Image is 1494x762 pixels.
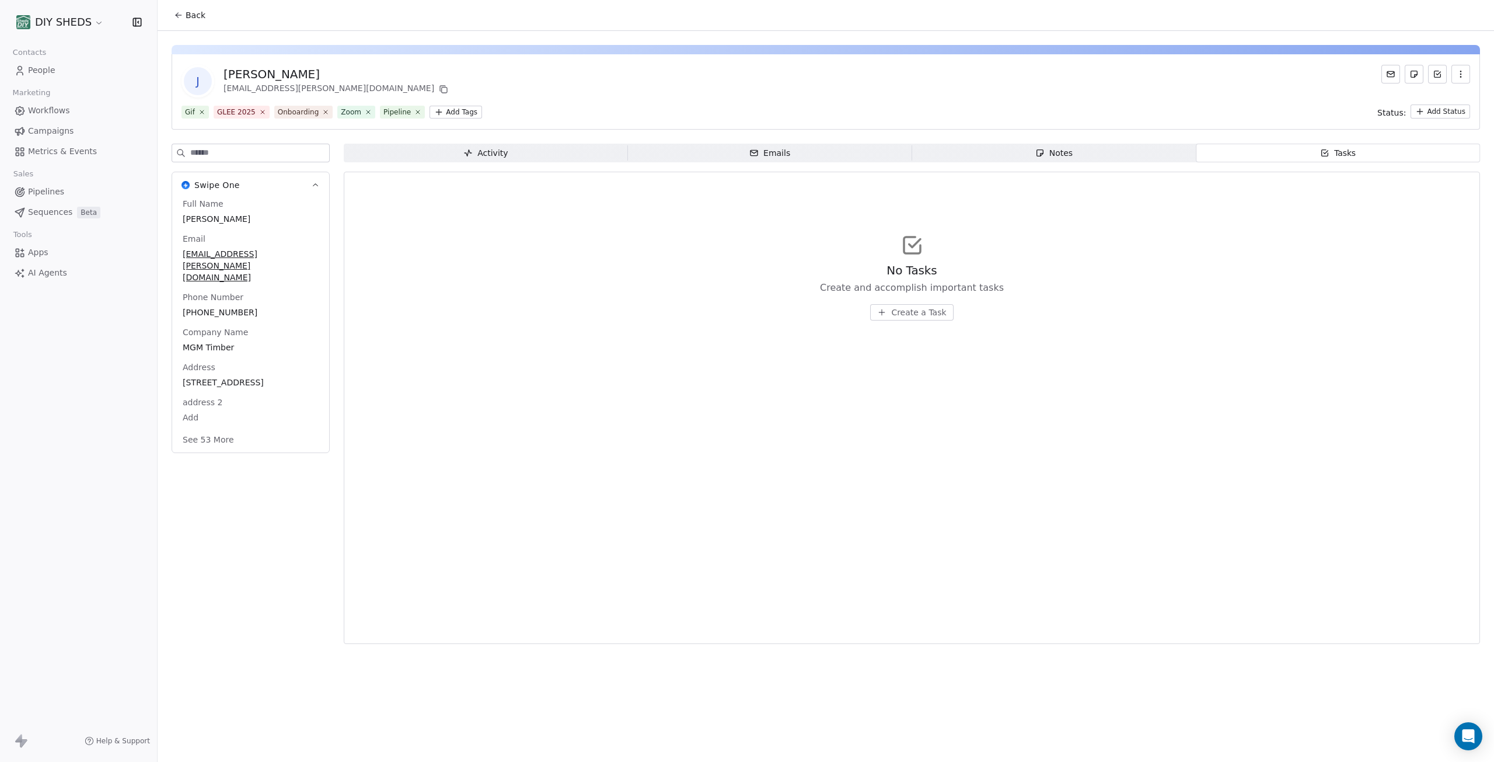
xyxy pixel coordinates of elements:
span: People [28,64,55,76]
div: GLEE 2025 [217,107,256,117]
button: Add Tags [430,106,482,119]
button: Back [167,5,212,26]
a: Metrics & Events [9,142,148,161]
span: Help & Support [96,736,150,746]
a: Apps [9,243,148,262]
a: AI Agents [9,263,148,283]
span: [EMAIL_ADDRESS][PERSON_NAME][DOMAIN_NAME] [183,248,319,283]
span: Status: [1377,107,1406,119]
span: Address [180,361,218,373]
span: Campaigns [28,125,74,137]
div: Onboarding [278,107,319,117]
span: [STREET_ADDRESS] [183,377,319,388]
div: Pipeline [383,107,411,117]
button: See 53 More [176,429,241,450]
img: Swipe One [181,181,190,189]
img: shedsdiy.jpg [16,15,30,29]
span: Create and accomplish important tasks [820,281,1004,295]
span: J [184,67,212,95]
button: DIY SHEDS [14,12,106,32]
span: Sequences [28,206,72,218]
div: Activity [463,147,508,159]
div: Gif [185,107,195,117]
div: [PERSON_NAME] [224,66,451,82]
span: Swipe One [194,179,240,191]
span: Contacts [8,44,51,61]
span: Apps [28,246,48,259]
span: MGM Timber [183,342,319,353]
a: SequencesBeta [9,203,148,222]
span: Beta [77,207,100,218]
span: Add [183,412,319,423]
span: No Tasks [886,262,937,279]
button: Swipe OneSwipe One [172,172,329,198]
a: Campaigns [9,121,148,141]
a: Pipelines [9,182,148,201]
span: Sales [8,165,39,183]
a: Help & Support [85,736,150,746]
span: Marketing [8,84,55,102]
div: Open Intercom Messenger [1454,722,1482,750]
span: Metrics & Events [28,145,97,158]
span: Create a Task [891,307,946,318]
span: address 2 [180,396,225,408]
span: Workflows [28,105,70,117]
span: Phone Number [180,291,246,303]
span: Pipelines [28,186,64,198]
a: People [9,61,148,80]
span: DIY SHEDS [35,15,92,30]
button: Add Status [1411,105,1470,119]
span: Tools [8,226,37,243]
button: Create a Task [870,304,953,321]
a: Workflows [9,101,148,120]
div: [EMAIL_ADDRESS][PERSON_NAME][DOMAIN_NAME] [224,82,451,96]
span: Back [186,9,205,21]
div: Zoom [341,107,361,117]
div: Notes [1035,147,1073,159]
span: [PERSON_NAME] [183,213,319,225]
span: Email [180,233,208,245]
span: AI Agents [28,267,67,279]
span: Full Name [180,198,226,210]
div: Swipe OneSwipe One [172,198,329,453]
div: Emails [749,147,790,159]
span: [PHONE_NUMBER] [183,307,319,318]
span: Company Name [180,326,250,338]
